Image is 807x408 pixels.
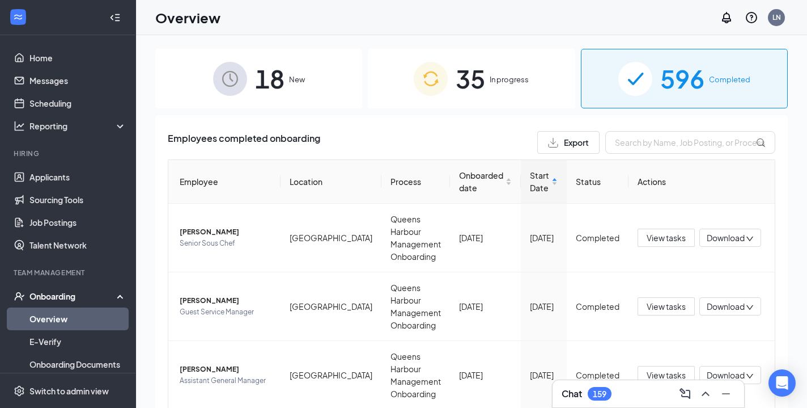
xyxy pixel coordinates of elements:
div: Completed [576,300,619,313]
span: Senior Sous Chef [180,238,271,249]
span: Download [707,301,745,313]
span: Completed [709,74,750,85]
span: 18 [255,59,284,98]
span: New [289,74,305,85]
svg: Settings [14,385,25,397]
a: Messages [29,69,126,92]
a: E-Verify [29,330,126,353]
a: Sourcing Tools [29,188,126,211]
h3: Chat [562,388,582,400]
th: Onboarded date [450,160,521,204]
span: [PERSON_NAME] [180,364,271,375]
div: Open Intercom Messenger [768,369,796,397]
div: Hiring [14,149,124,158]
td: Queens Harbour Management Onboarding [381,204,450,272]
button: ChevronUp [696,385,715,403]
svg: Notifications [720,11,733,24]
th: Status [567,160,628,204]
span: In progress [490,74,529,85]
svg: Minimize [719,387,733,401]
svg: QuestionInfo [745,11,758,24]
div: LN [772,12,781,22]
a: Applicants [29,166,126,188]
input: Search by Name, Job Posting, or Process [605,131,775,154]
div: [DATE] [530,300,558,313]
span: Export [564,138,589,146]
button: ComposeMessage [676,385,694,403]
svg: Collapse [109,12,121,23]
td: [GEOGRAPHIC_DATA] [281,204,381,272]
button: View tasks [638,366,695,384]
span: [PERSON_NAME] [180,295,271,306]
a: Home [29,47,126,69]
div: [DATE] [459,300,512,313]
div: Team Management [14,268,124,277]
span: View tasks [647,300,686,313]
span: Guest Service Manager [180,306,271,318]
a: Job Postings [29,211,126,234]
svg: ComposeMessage [678,387,692,401]
div: Completed [576,369,619,381]
span: down [746,235,754,243]
th: Process [381,160,450,204]
svg: Analysis [14,120,25,132]
span: [PERSON_NAME] [180,226,271,238]
span: 596 [660,59,704,98]
a: Talent Network [29,234,126,256]
span: Start Date [530,169,549,194]
h1: Overview [155,8,220,27]
button: Export [537,131,600,154]
div: [DATE] [459,369,512,381]
div: [DATE] [530,369,558,381]
div: 159 [593,389,606,399]
div: Completed [576,232,619,244]
th: Employee [168,160,281,204]
span: Download [707,369,745,381]
span: down [746,372,754,380]
a: Overview [29,308,126,330]
a: Scheduling [29,92,126,115]
div: Onboarding [29,291,117,302]
td: Queens Harbour Management Onboarding [381,272,450,341]
button: Minimize [717,385,735,403]
span: Assistant General Manager [180,375,271,386]
span: View tasks [647,232,686,244]
svg: WorkstreamLogo [12,11,24,23]
div: Switch to admin view [29,385,109,397]
th: Location [281,160,381,204]
span: Onboarded date [459,169,503,194]
button: View tasks [638,229,695,247]
span: 35 [456,59,485,98]
a: Onboarding Documents [29,353,126,376]
th: Actions [628,160,775,204]
svg: UserCheck [14,291,25,302]
span: Download [707,232,745,244]
td: [GEOGRAPHIC_DATA] [281,272,381,341]
div: [DATE] [530,232,558,244]
span: Employees completed onboarding [168,131,320,154]
div: Reporting [29,120,127,132]
span: down [746,304,754,312]
svg: ChevronUp [699,387,712,401]
div: [DATE] [459,232,512,244]
button: View tasks [638,297,695,316]
span: View tasks [647,369,686,381]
